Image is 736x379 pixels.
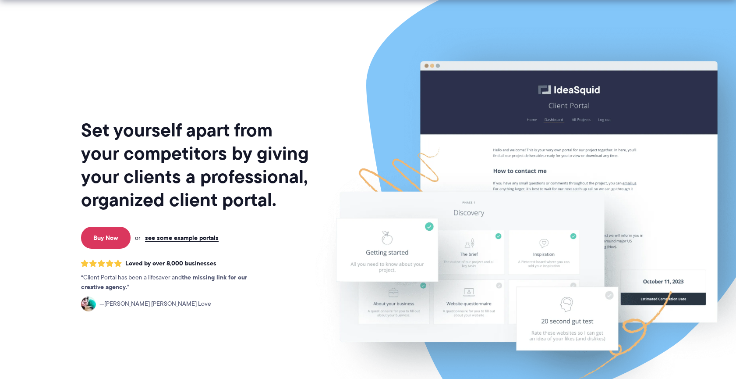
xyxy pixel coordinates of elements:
strong: the missing link for our creative agency [81,272,247,292]
span: [PERSON_NAME] [PERSON_NAME] Love [99,299,211,309]
a: see some example portals [145,234,219,242]
p: Client Portal has been a lifesaver and . [81,273,265,292]
a: Buy Now [81,227,131,249]
span: or [135,234,141,242]
h1: Set yourself apart from your competitors by giving your clients a professional, organized client ... [81,118,311,211]
span: Loved by over 8,000 businesses [125,260,216,267]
